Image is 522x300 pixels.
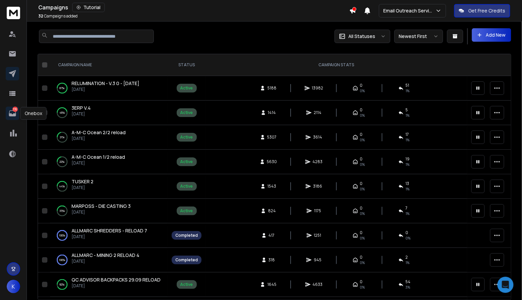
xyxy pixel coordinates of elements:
p: 21 % [60,134,64,141]
span: 1 % [406,211,410,216]
span: 5188 [267,85,276,91]
div: Active [180,85,193,91]
td: 21%A-M-C Ocean 2/2 reload[DATE] [50,125,168,150]
span: 3614 [313,135,322,140]
span: A-M-C Ocean 1/2 reload [72,154,125,160]
span: 0 [406,230,408,235]
a: QC ADVISOR BACKPACKS 29.09 RELOAD [72,276,161,283]
span: 0 [360,279,363,285]
td: 100%ALLMARC - MINING 2 RELOAD 4[DATE] [50,248,168,272]
span: 417 [269,233,275,238]
p: [DATE] [72,136,126,141]
div: Active [180,208,193,214]
span: 0 [360,132,363,137]
span: 4283 [313,159,323,164]
div: Completed [175,257,198,263]
button: Newest First [394,30,443,43]
a: ALLMARC SHREDDERS - RELOAD 7 [72,227,147,234]
span: A-M-C Ocean 2/2 reload [72,129,126,136]
span: 0% [360,88,365,93]
p: Email Outreach Service [383,7,435,14]
td: 100%ALLMARC SHREDDERS - RELOAD 7[DATE] [50,223,168,248]
span: 7 [406,205,408,211]
p: Get Free Credits [468,7,506,14]
td: 22%A-M-C Ocean 1/2 reload[DATE] [50,150,168,174]
span: 5630 [267,159,277,164]
div: Active [180,282,193,287]
span: 0% [360,235,365,241]
span: 1645 [267,282,276,287]
span: 0% [360,211,365,216]
span: 5307 [267,135,277,140]
a: ALLMARC - MINING 2 RELOAD 4 [72,252,139,259]
span: 0 [360,205,363,211]
span: 0 [360,107,363,113]
span: 0 [360,230,363,235]
span: 4633 [313,282,323,287]
span: 1175 [314,208,321,214]
span: 19 [406,156,410,162]
p: [DATE] [72,160,125,166]
button: Add New [472,28,511,42]
span: QC ADVISOR BACKPACKS 29.09 RELOAD [72,276,161,283]
div: Active [180,159,193,164]
span: 3186 [313,184,322,189]
p: 100 % [59,257,65,263]
p: 770 [12,107,18,112]
th: CAMPAIGN NAME [50,54,168,76]
span: 1 % [406,113,410,118]
p: [DATE] [72,283,161,289]
p: 87 % [60,85,65,91]
p: [DATE] [72,259,139,264]
a: RELUMINATION - V.3 0 - [DATE] [72,80,139,87]
p: 22 % [60,158,65,165]
div: Active [180,184,193,189]
p: 100 % [59,232,65,239]
span: 0% [360,137,365,143]
div: Active [180,135,193,140]
span: 13982 [312,85,323,91]
p: 92 % [60,281,65,288]
span: 0% [360,186,365,192]
a: TUSKER 2 [72,178,93,185]
td: 35%MARPOSS - DIE CASTING 3[DATE] [50,199,168,223]
button: Get Free Credits [454,4,510,17]
span: 0 % [406,235,411,241]
th: STATUS [168,54,206,76]
p: 35 % [59,208,65,214]
th: CAMPAIGN STATS [206,54,467,76]
a: 3ERP V.4 [72,105,91,111]
span: 0 [360,255,363,260]
span: 17 [406,132,409,137]
span: 13 [406,181,409,186]
span: 824 [268,208,276,214]
div: Open Intercom Messenger [497,277,514,293]
button: K [7,280,20,293]
span: 1 % [406,88,410,93]
span: 0% [360,162,365,167]
span: RELUMINATION - V.3 0 - [DATE] [72,80,139,86]
div: Completed [175,233,198,238]
span: 945 [314,257,321,263]
span: 1414 [268,110,276,115]
div: Campaigns [38,3,349,12]
span: 54 [406,279,411,285]
p: [DATE] [72,210,131,215]
a: 770 [6,107,19,120]
p: [DATE] [72,111,91,117]
a: A-M-C Ocean 2/2 reload [72,129,126,136]
p: 46 % [59,109,65,116]
span: 1 % [406,137,410,143]
span: 5 [406,107,408,113]
span: 51 [406,83,409,88]
span: 0 [360,181,363,186]
p: [DATE] [72,185,93,190]
div: Active [180,110,193,115]
p: [DATE] [72,234,147,239]
a: MARPOSS - DIE CASTING 3 [72,203,131,210]
td: 44%TUSKER 2[DATE] [50,174,168,199]
span: 318 [269,257,275,263]
span: 0 [360,156,363,162]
